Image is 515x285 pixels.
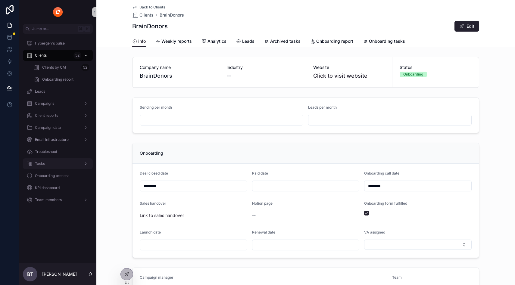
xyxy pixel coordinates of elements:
[132,36,146,47] a: info
[226,64,298,70] span: Industry
[252,212,256,218] span: --
[208,38,226,44] span: Analytics
[363,36,405,48] a: Onboarding tasks
[23,98,93,109] a: Campaigns
[140,72,212,80] span: BrainDonors
[454,21,479,32] button: Edit
[140,171,168,175] span: Deal closed date
[140,201,166,206] span: Sales handover
[35,137,69,142] span: Email Infrastructure
[242,38,254,44] span: Leads
[140,213,184,218] a: Link to sales handover
[35,161,45,166] span: Tasks
[35,125,61,130] span: Campaign data
[42,65,66,70] span: Clients by CM
[23,194,93,205] a: Team members
[132,22,168,30] h1: BrainDonors
[155,36,192,48] a: Weekly reports
[313,64,385,70] span: Website
[30,62,93,73] a: Clients by CM52
[364,240,472,250] button: Select Button
[364,171,399,175] span: Onboarding call date
[140,64,212,70] span: Company name
[140,230,161,234] span: Launch date
[27,271,33,278] span: BT
[132,12,154,18] a: Clients
[201,36,226,48] a: Analytics
[138,38,146,44] span: info
[403,72,423,77] div: Onboarding
[270,38,301,44] span: Archived tasks
[35,89,45,94] span: Leads
[35,101,54,106] span: Campaigns
[161,38,192,44] span: Weekly reports
[140,150,163,156] span: Onboarding
[139,12,154,18] span: Clients
[35,53,47,58] span: Clients
[23,24,93,34] button: Jump to...K
[23,122,93,133] a: Campaign data
[32,26,75,31] span: Jump to...
[160,12,184,18] a: BrainDonors
[23,38,93,49] a: Hypergen's pulse
[252,201,273,206] span: Notion page
[30,74,93,85] a: Onboarding report
[308,105,337,110] span: Leads per month
[140,105,172,110] span: Sending per month
[400,64,472,70] span: Status
[42,271,77,277] p: [PERSON_NAME]
[132,5,165,10] a: Back to Clients
[53,7,63,17] img: App logo
[264,36,301,48] a: Archived tasks
[35,197,62,202] span: Team members
[252,171,268,175] span: Paid date
[23,134,93,145] a: Email Infrastructure
[23,110,93,121] a: Client reports
[23,50,93,61] a: Clients52
[236,36,254,48] a: Leads
[23,86,93,97] a: Leads
[369,38,405,44] span: Onboarding tasks
[35,185,60,190] span: KPI dashboard
[252,230,275,234] span: Renewal date
[23,170,93,181] a: Onboarding process
[19,34,96,213] div: scrollable content
[35,149,57,154] span: Troubleshoot
[23,158,93,169] a: Tasks
[23,182,93,193] a: KPI dashboard
[364,201,407,206] span: Onboarding form fulfilled
[392,275,402,280] span: Team
[35,113,58,118] span: Client reports
[140,275,173,280] span: Campaign manager
[23,146,93,157] a: Troubleshoot
[42,77,73,82] span: Onboarding report
[81,64,89,71] div: 52
[139,5,165,10] span: Back to Clients
[35,41,65,46] span: Hypergen's pulse
[316,38,353,44] span: Onboarding report
[73,52,81,59] div: 52
[85,26,90,31] span: K
[364,230,385,234] span: VA assigned
[35,173,69,178] span: Onboarding process
[310,36,353,48] a: Onboarding report
[313,73,367,79] a: Click to visit website
[226,72,231,80] span: --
